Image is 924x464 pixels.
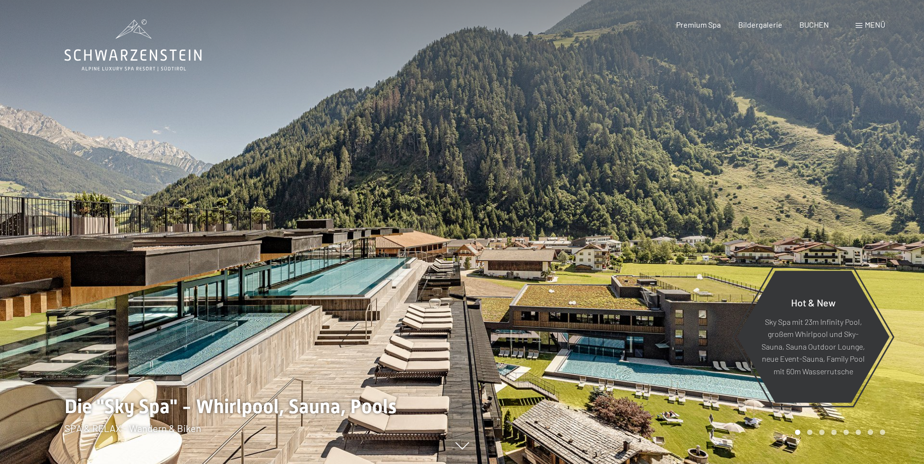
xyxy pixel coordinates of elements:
div: Carousel Page 3 [819,430,825,435]
div: Carousel Page 5 [843,430,849,435]
div: Carousel Page 2 [807,430,812,435]
div: Carousel Pagination [792,430,885,435]
div: Carousel Page 6 [856,430,861,435]
a: BUCHEN [799,20,829,29]
div: Carousel Page 8 [880,430,885,435]
div: Carousel Page 7 [868,430,873,435]
a: Bildergalerie [738,20,782,29]
div: Carousel Page 4 [831,430,837,435]
span: Menü [865,20,885,29]
div: Carousel Page 1 (Current Slide) [795,430,800,435]
a: Premium Spa [676,20,721,29]
a: Hot & New Sky Spa mit 23m Infinity Pool, großem Whirlpool und Sky-Sauna, Sauna Outdoor Lounge, ne... [736,270,890,403]
p: Sky Spa mit 23m Infinity Pool, großem Whirlpool und Sky-Sauna, Sauna Outdoor Lounge, neue Event-S... [761,315,866,377]
span: Hot & New [791,296,836,308]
